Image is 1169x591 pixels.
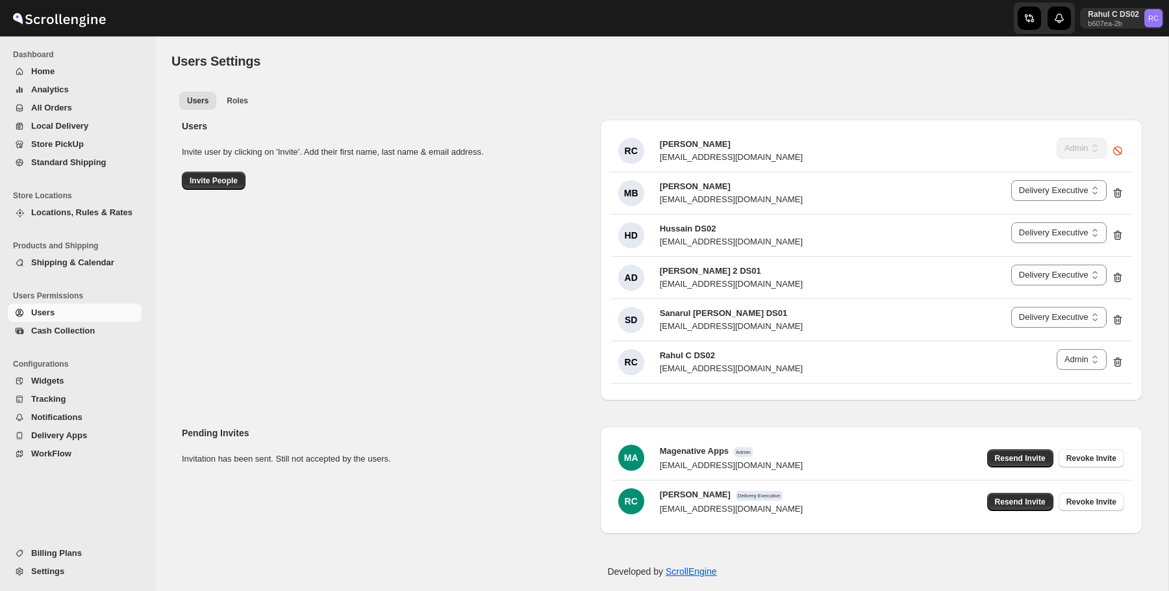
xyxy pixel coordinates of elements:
[31,394,66,404] span: Tracking
[31,157,107,167] span: Standard Shipping
[8,254,142,272] button: Shipping & Calendar
[660,503,803,516] div: [EMAIL_ADDRESS][DOMAIN_NAME]
[8,408,142,427] button: Notifications
[179,92,216,110] button: All customers
[31,326,95,335] span: Cash Collection
[31,376,64,386] span: Widgets
[182,172,245,190] button: Invite People
[31,566,64,576] span: Settings
[13,49,147,60] span: Dashboard
[995,453,1046,464] span: Resend Invite
[187,96,208,106] span: Users
[618,265,644,291] div: AD
[31,308,55,317] span: Users
[666,566,717,577] a: ScrollEngine
[8,62,142,81] button: Home
[660,308,788,318] span: Sanarul [PERSON_NAME] DS01
[660,362,803,375] div: [EMAIL_ADDRESS][DOMAIN_NAME]
[31,548,82,558] span: Billing Plans
[8,390,142,408] button: Tracking
[660,235,803,248] div: [EMAIL_ADDRESS][DOMAIN_NAME]
[31,449,71,458] span: WorkFlow
[660,193,803,206] div: [EMAIL_ADDRESS][DOMAIN_NAME]
[31,66,55,76] span: Home
[736,491,783,501] span: Delivery Executive
[987,449,1053,467] button: Resend Invite
[31,139,84,149] span: Store PickUp
[660,278,803,291] div: [EMAIL_ADDRESS][DOMAIN_NAME]
[8,445,142,463] button: WorkFlow
[1059,493,1124,511] button: Revoke Invite
[1148,14,1159,22] text: RC
[660,151,803,164] div: [EMAIL_ADDRESS][DOMAIN_NAME]
[182,120,590,133] h2: Users
[190,176,238,186] span: Invite People
[8,204,142,222] button: Locations, Rules & Rates
[1080,8,1164,29] button: User menu
[660,459,803,472] div: [EMAIL_ADDRESS][DOMAIN_NAME]
[618,349,644,375] div: RC
[618,222,644,248] div: HD
[995,497,1046,507] span: Resend Invite
[8,372,142,390] button: Widgets
[660,350,715,360] span: Rahul C DS02
[8,304,142,322] button: Users
[171,54,260,68] span: Users Settings
[734,447,753,457] span: Admin
[618,138,644,164] div: RC
[13,291,147,301] span: Users Permissions
[660,490,731,499] span: [PERSON_NAME]
[607,565,716,578] p: Developed by
[182,453,590,466] p: Invitation has been sent. Still not accepted by the users.
[1088,20,1139,27] p: b607ea-2b
[618,488,644,514] div: RC
[618,307,644,333] div: SD
[8,427,142,445] button: Delivery Apps
[8,81,142,99] button: Analytics
[31,412,82,422] span: Notifications
[660,266,761,276] span: [PERSON_NAME] 2 DS01
[10,2,108,34] img: ScrollEngine
[31,85,69,94] span: Analytics
[660,320,803,333] div: [EMAIL_ADDRESS][DOMAIN_NAME]
[660,181,731,191] span: [PERSON_NAME]
[182,427,590,440] h2: Pending Invites
[660,139,731,149] span: [PERSON_NAME]
[31,207,132,217] span: Locations, Rules & Rates
[31,121,88,131] span: Local Delivery
[618,445,644,471] div: MA
[171,114,1153,539] div: All customers
[987,493,1053,511] button: Resend Invite
[1066,453,1116,464] span: Revoke Invite
[660,224,716,233] span: Hussain DS02
[31,103,72,112] span: All Orders
[13,359,147,369] span: Configurations
[182,146,590,159] p: Invite user by clicking on 'Invite'. Add their first name, last name & email address.
[8,544,142,562] button: Billing Plans
[1059,449,1124,467] button: Revoke Invite
[8,562,142,581] button: Settings
[8,99,142,117] button: All Orders
[31,257,114,267] span: Shipping & Calendar
[1144,9,1163,27] span: Rahul C DS02
[13,241,147,251] span: Products and Shipping
[1088,9,1139,20] p: Rahul C DS02
[31,430,87,440] span: Delivery Apps
[660,446,729,456] span: Magenative Apps
[227,96,248,106] span: Roles
[8,322,142,340] button: Cash Collection
[13,190,147,201] span: Store Locations
[618,180,644,206] div: MB
[1066,497,1116,507] span: Revoke Invite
